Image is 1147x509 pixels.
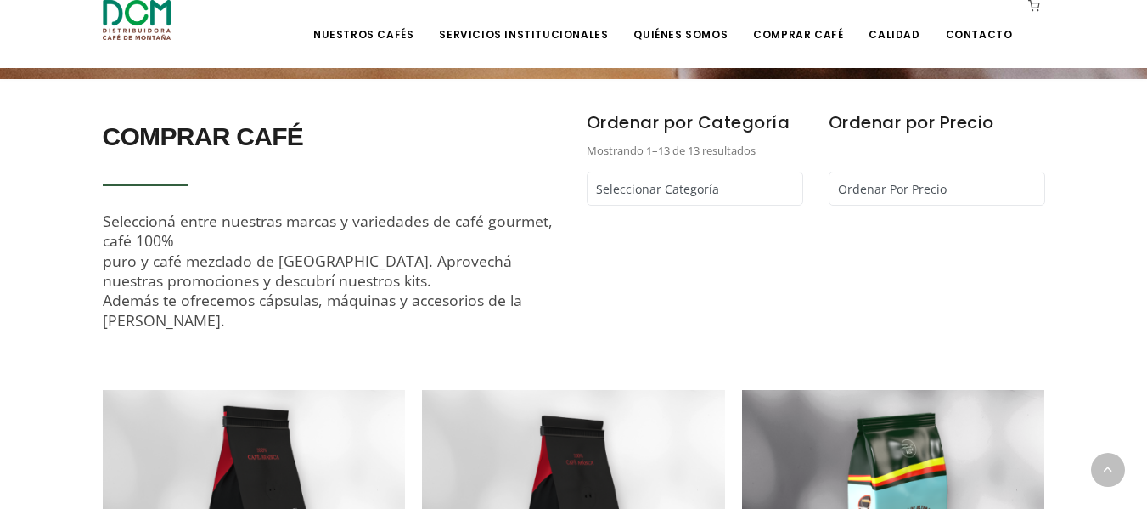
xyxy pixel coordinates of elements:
[103,113,561,161] h2: COMPRAR CAFÉ
[936,2,1023,42] a: Contacto
[587,105,803,141] h6: Ordenar por Categoría
[429,2,618,42] a: Servicios Institucionales
[103,211,553,331] span: Seleccioná entre nuestras marcas y variedades de café gourmet, café 100% puro y café mezclado de ...
[858,2,930,42] a: Calidad
[829,105,1045,141] h6: Ordenar por Precio
[303,2,424,42] a: Nuestros Cafés
[623,2,738,42] a: Quiénes Somos
[587,141,803,160] p: Mostrando 1–13 de 13 resultados
[743,2,853,42] a: Comprar Café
